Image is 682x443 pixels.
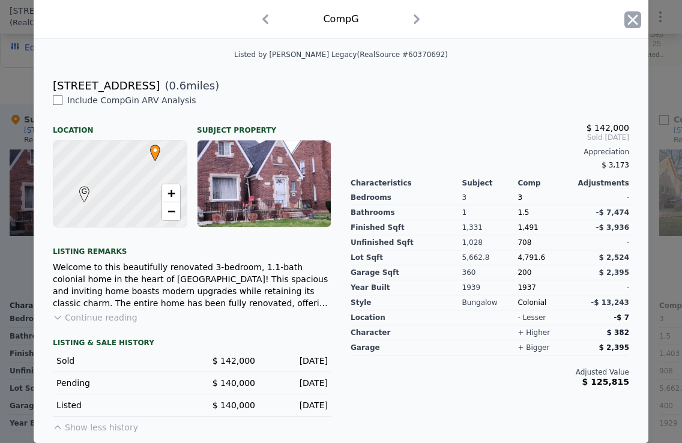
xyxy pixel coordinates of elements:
div: Bungalow [462,295,518,310]
span: $ 125,815 [582,377,629,387]
span: -$ 7,474 [596,208,629,217]
div: 1.5 [518,205,573,220]
div: Characteristics [351,178,462,188]
span: Include Comp G in ARV Analysis [62,95,201,105]
span: 4,791.6 [518,253,545,262]
span: -$ 3,936 [596,223,629,232]
div: location [351,310,462,325]
div: [STREET_ADDRESS] [53,77,160,94]
div: Welcome to this beautifully renovated 3-bedroom, 1.1-bath colonial home in the heart of [GEOGRAPH... [53,261,331,309]
div: garage [351,340,462,355]
div: Unfinished Sqft [351,235,462,250]
span: $ 142,000 [213,356,255,366]
span: • [147,141,163,159]
div: Lot Sqft [351,250,462,265]
a: Zoom in [162,184,180,202]
div: Adjusted Value [351,367,629,377]
div: [DATE] [265,399,328,411]
span: 1,491 [518,223,538,232]
div: 3 [462,190,518,205]
span: 200 [518,268,531,277]
span: − [167,203,175,218]
span: $ 3,173 [602,161,629,169]
div: 5,662.8 [462,250,518,265]
div: Appreciation [351,147,629,157]
div: Comp G [323,12,358,26]
div: G [76,186,83,193]
div: Location [53,116,187,135]
span: Sold [DATE] [351,133,629,142]
div: Bedrooms [351,190,462,205]
div: Pending [56,377,183,389]
div: Sold [56,355,183,367]
div: 1,331 [462,220,518,235]
div: 1939 [462,280,518,295]
span: $ 2,524 [599,253,629,262]
div: 1 [462,205,518,220]
span: $ 140,000 [213,378,255,388]
div: [DATE] [265,377,328,389]
div: Listing remarks [53,237,331,256]
div: Year Built [351,280,462,295]
div: Subject Property [197,116,331,135]
div: Adjustments [573,178,629,188]
button: Show less history [53,417,138,433]
span: ( miles) [160,77,219,94]
div: LISTING & SALE HISTORY [53,338,331,350]
span: 708 [518,238,531,247]
span: 3 [518,193,522,202]
div: + bigger [518,343,549,352]
span: 0.6 [169,79,187,92]
div: character [351,325,462,340]
span: $ 2,395 [599,343,629,352]
div: - [573,235,629,250]
div: + higher [518,328,550,337]
div: Garage Sqft [351,265,462,280]
div: 1,028 [462,235,518,250]
div: Finished Sqft [351,220,462,235]
div: Style [351,295,462,310]
span: $ 382 [606,328,629,337]
div: Listed [56,399,183,411]
div: [DATE] [265,355,328,367]
div: - lesser [518,313,546,322]
div: Colonial [518,295,573,310]
div: Bathrooms [351,205,462,220]
div: 1937 [518,280,573,295]
div: Comp [518,178,573,188]
div: - [573,190,629,205]
span: -$ 13,243 [591,298,629,307]
span: $ 140,000 [213,400,255,410]
span: + [167,185,175,200]
div: • [147,145,154,152]
span: $ 142,000 [587,123,629,133]
div: - [573,280,629,295]
span: G [76,186,92,197]
div: Subject [462,178,518,188]
button: Continue reading [53,312,137,324]
div: 360 [462,265,518,280]
span: $ 2,395 [599,268,629,277]
a: Zoom out [162,202,180,220]
span: -$ 7 [614,313,629,322]
div: Listed by [PERSON_NAME] Legacy (RealSource #60370692) [234,50,448,59]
